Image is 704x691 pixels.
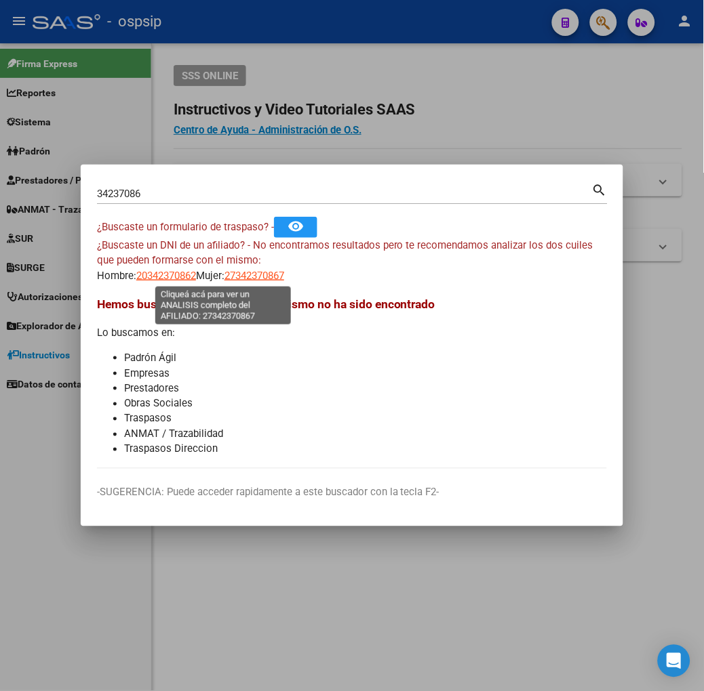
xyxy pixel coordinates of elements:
[124,350,607,366] li: Padrón Ágil
[124,411,607,427] li: Traspasos
[124,442,607,457] li: Traspasos Direccion
[124,366,607,381] li: Empresas
[97,485,607,501] p: -SUGERENCIA: Puede acceder rapidamente a este buscador con la tecla F2-
[124,396,607,412] li: Obras Sociales
[288,218,304,234] mat-icon: remove_red_eye
[658,645,690,677] div: Open Intercom Messenger
[224,270,284,282] span: 27342370867
[136,270,196,282] span: 20342370862
[124,381,607,396] li: Prestadores
[97,221,274,233] span: ¿Buscaste un formulario de traspaso? -
[97,238,607,284] div: Hombre: Mujer:
[124,427,607,442] li: ANMAT / Trazabilidad
[97,297,435,311] span: Hemos buscado - 34237086 - y el mismo no ha sido encontrado
[97,239,593,267] span: ¿Buscaste un DNI de un afiliado? - No encontramos resultados pero te recomendamos analizar los do...
[97,295,607,457] div: Lo buscamos en:
[592,181,608,197] mat-icon: search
